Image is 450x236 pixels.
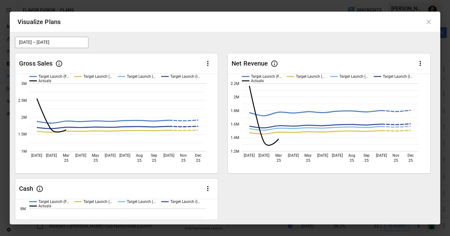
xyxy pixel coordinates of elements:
[93,158,98,163] text: 25
[234,95,239,99] text: 2M
[83,74,112,79] text: Target Launch (…
[317,153,328,158] text: [DATE]
[127,199,156,204] text: Target Launch (…
[19,184,33,193] div: Cash
[394,158,398,163] text: 25
[196,158,200,163] text: 25
[407,153,414,158] text: Dec
[92,153,99,158] text: May
[363,153,370,158] text: Sep
[64,158,68,163] text: 25
[350,158,354,163] text: 25
[181,158,186,163] text: 25
[18,132,27,136] text: 1.5M
[288,153,299,158] text: [DATE]
[127,74,156,79] text: Target Launch (…
[15,74,218,173] svg: A chart.
[137,158,142,163] text: 25
[180,153,187,158] text: Nov
[31,153,42,158] text: [DATE]
[348,153,355,158] text: Aug
[152,158,156,163] text: 25
[83,199,112,204] text: Target Launch (…
[38,79,51,83] text: Actuals
[21,115,27,120] text: 2M
[105,153,116,158] text: [DATE]
[38,74,69,79] text: Target Launch (F…
[364,158,369,163] text: 25
[231,81,239,86] text: 2.2M
[408,158,413,163] text: 25
[19,59,53,67] div: Gross Sales
[170,199,200,204] text: Target Launch (l…
[275,153,282,158] text: Mar
[231,108,239,113] text: 1.8M
[251,79,264,83] text: Actuals
[21,149,27,153] text: 1M
[244,153,255,158] text: [DATE]
[231,122,239,126] text: 1.6M
[75,153,86,158] text: [DATE]
[46,153,57,158] text: [DATE]
[38,199,69,204] text: Target Launch (F…
[383,74,412,79] text: Target Launch (l…
[163,153,174,158] text: [DATE]
[251,74,282,79] text: Target Launch (F…
[38,204,51,208] text: Actuals
[296,74,325,79] text: Target Launch (…
[170,74,200,79] text: Target Launch (l…
[339,74,368,79] text: Target Launch (…
[277,158,281,163] text: 25
[119,153,130,158] text: [DATE]
[306,158,310,163] text: 25
[304,153,312,158] text: May
[20,206,26,211] text: 8M
[232,59,268,67] div: Net Revenue
[231,149,239,153] text: 1.2M
[332,153,343,158] text: [DATE]
[376,153,387,158] text: [DATE]
[15,37,88,48] button: [DATE] – [DATE]
[392,153,399,158] text: Nov
[228,74,430,173] svg: A chart.
[63,153,69,158] text: Mar
[21,81,27,86] text: 3M
[17,17,61,27] div: Visualize Plans
[136,153,143,158] text: Aug
[195,153,201,158] text: Dec
[151,153,157,158] text: Sep
[231,135,239,140] text: 1.4M
[258,153,269,158] text: [DATE]
[18,98,27,103] text: 2.5M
